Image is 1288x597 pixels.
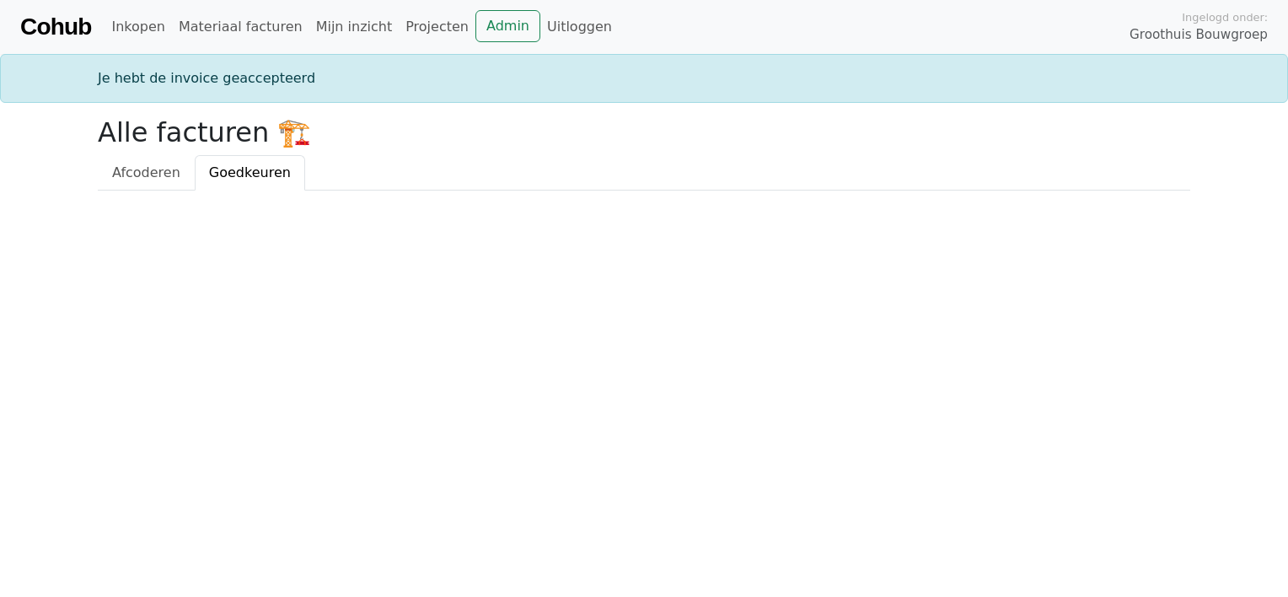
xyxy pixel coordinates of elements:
a: Uitloggen [540,10,619,44]
a: Afcoderen [98,155,195,191]
h2: Alle facturen 🏗️ [98,116,1190,148]
span: Goedkeuren [209,164,291,180]
a: Mijn inzicht [309,10,400,44]
span: Ingelogd onder: [1182,9,1268,25]
a: Inkopen [105,10,171,44]
a: Cohub [20,7,91,47]
span: Groothuis Bouwgroep [1130,25,1268,45]
div: Je hebt de invoice geaccepteerd [88,68,1200,89]
a: Goedkeuren [195,155,305,191]
a: Materiaal facturen [172,10,309,44]
a: Admin [475,10,540,42]
a: Projecten [399,10,475,44]
span: Afcoderen [112,164,180,180]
